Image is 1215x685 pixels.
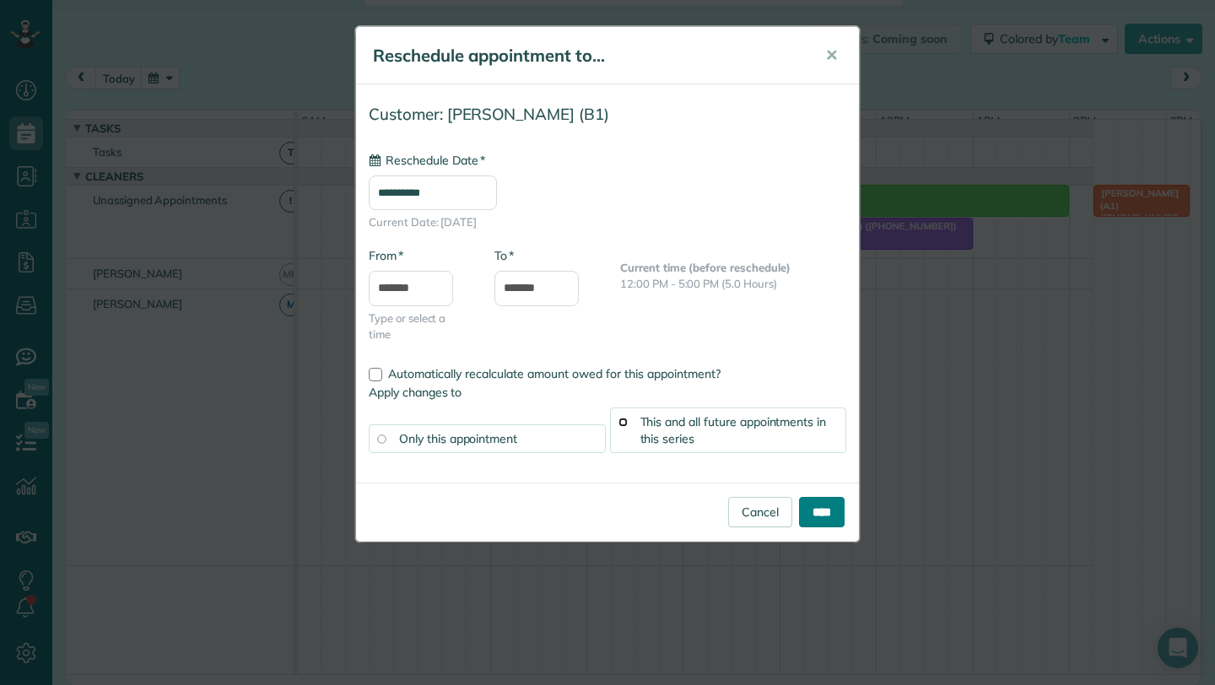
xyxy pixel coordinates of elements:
[369,310,469,342] span: Type or select a time
[388,366,721,381] span: Automatically recalculate amount owed for this appointment?
[373,44,802,67] h5: Reschedule appointment to...
[377,434,386,443] input: Only this appointment
[369,152,485,169] label: Reschedule Date
[620,261,791,274] b: Current time (before reschedule)
[369,214,846,230] span: Current Date: [DATE]
[825,46,838,65] span: ✕
[494,247,514,264] label: To
[640,414,827,446] span: This and all future appointments in this series
[369,247,403,264] label: From
[728,497,792,527] a: Cancel
[399,431,517,446] span: Only this appointment
[620,276,846,292] p: 12:00 PM - 5:00 PM (5.0 Hours)
[618,418,627,426] input: This and all future appointments in this series
[369,384,846,401] label: Apply changes to
[369,105,846,123] h4: Customer: [PERSON_NAME] (B1)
